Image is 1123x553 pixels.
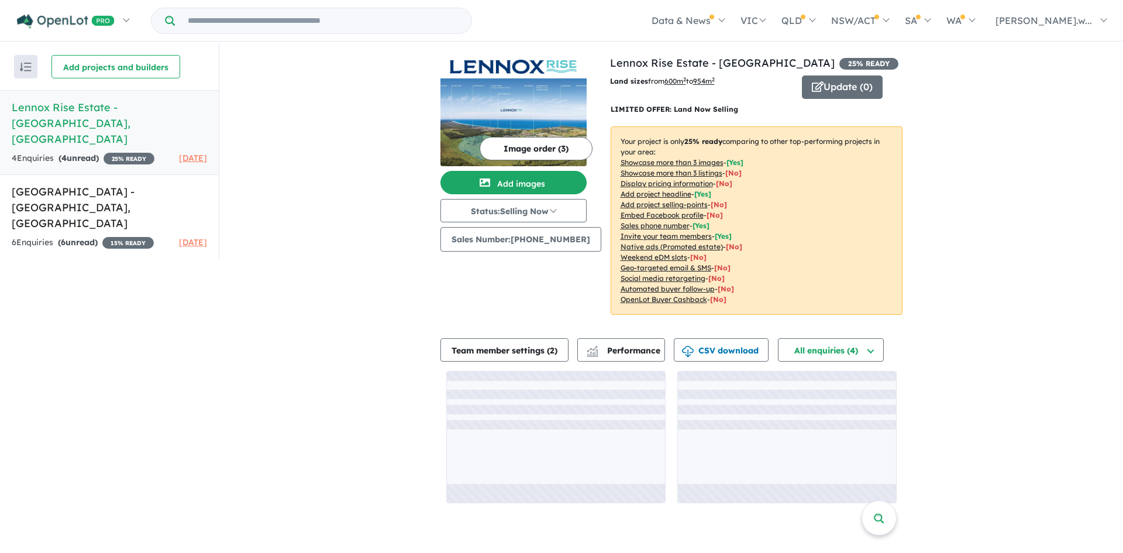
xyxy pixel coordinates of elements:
[550,345,554,356] span: 2
[440,199,587,222] button: Status:Selling Now
[621,221,690,230] u: Sales phone number
[621,179,713,188] u: Display pricing information
[179,237,207,248] span: [DATE]
[20,63,32,71] img: sort.svg
[682,346,694,358] img: download icon
[179,153,207,163] span: [DATE]
[621,232,712,241] u: Invite your team members
[694,190,711,198] span: [ Yes ]
[577,338,665,362] button: Performance
[839,58,898,70] span: 25 % READY
[725,169,742,177] span: [ No ]
[587,349,598,357] img: bar-chart.svg
[995,15,1092,26] span: [PERSON_NAME].w...
[58,237,98,248] strong: ( unread)
[621,284,715,293] u: Automated buyer follow-up
[726,242,742,251] span: [No]
[104,153,154,164] span: 25 % READY
[711,200,727,209] span: [ No ]
[693,221,709,230] span: [ Yes ]
[664,77,686,85] u: 600 m
[778,338,884,362] button: All enquiries (4)
[621,242,723,251] u: Native ads (Promoted estate)
[621,263,711,272] u: Geo-targeted email & SMS
[610,56,835,70] a: Lennox Rise Estate - [GEOGRAPHIC_DATA]
[621,169,722,177] u: Showcase more than 3 listings
[445,60,582,74] img: Lennox Rise Estate - Lennox Head Logo
[440,227,601,252] button: Sales Number:[PHONE_NUMBER]
[726,158,743,167] span: [ Yes ]
[707,211,723,219] span: [ No ]
[715,232,732,241] span: [ Yes ]
[621,158,724,167] u: Showcase more than 3 images
[480,137,592,160] button: Image order (3)
[716,179,732,188] span: [ No ]
[621,295,707,304] u: OpenLot Buyer Cashback
[708,274,725,283] span: [No]
[714,263,731,272] span: [No]
[710,295,726,304] span: [No]
[12,152,154,166] div: 4 Enquir ies
[621,200,708,209] u: Add project selling-points
[51,55,180,78] button: Add projects and builders
[611,126,902,315] p: Your project is only comparing to other top-performing projects in your area: - - - - - - - - - -...
[690,253,707,262] span: [No]
[102,237,154,249] span: 15 % READY
[440,171,587,194] button: Add images
[440,78,587,166] img: Lennox Rise Estate - Lennox Head
[17,14,115,29] img: Openlot PRO Logo White
[802,75,883,99] button: Update (0)
[621,274,705,283] u: Social media retargeting
[674,338,769,362] button: CSV download
[12,99,207,147] h5: Lennox Rise Estate - [GEOGRAPHIC_DATA] , [GEOGRAPHIC_DATA]
[683,76,686,83] sup: 2
[684,137,722,146] b: 25 % ready
[686,77,715,85] span: to
[621,190,691,198] u: Add project headline
[440,338,569,362] button: Team member settings (2)
[611,104,902,115] p: LIMITED OFFER: Land Now Selling
[588,345,660,356] span: Performance
[712,76,715,83] sup: 2
[61,237,66,248] span: 6
[693,77,715,85] u: 954 m
[61,153,67,163] span: 4
[621,211,704,219] u: Embed Facebook profile
[12,184,207,231] h5: [GEOGRAPHIC_DATA] - [GEOGRAPHIC_DATA] , [GEOGRAPHIC_DATA]
[610,75,793,87] p: from
[177,8,469,33] input: Try estate name, suburb, builder or developer
[58,153,99,163] strong: ( unread)
[621,253,687,262] u: Weekend eDM slots
[718,284,734,293] span: [No]
[440,55,587,166] a: Lennox Rise Estate - Lennox Head LogoLennox Rise Estate - Lennox Head
[610,77,648,85] b: Land sizes
[12,236,154,250] div: 6 Enquir ies
[587,346,597,352] img: line-chart.svg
